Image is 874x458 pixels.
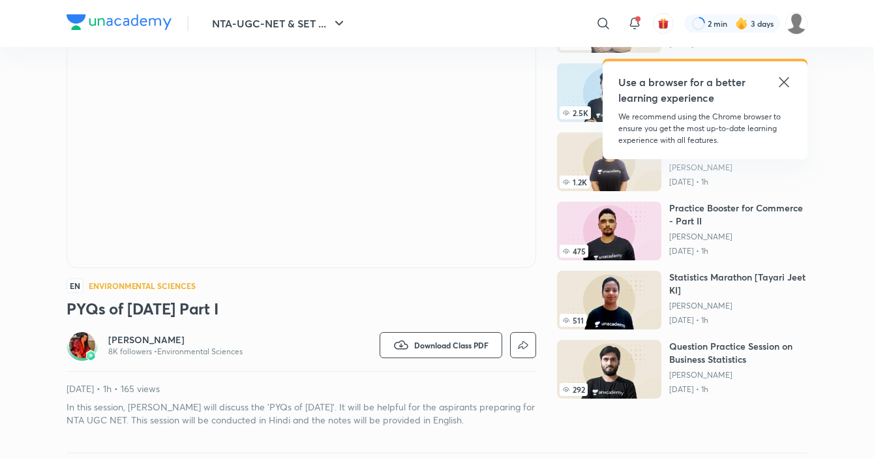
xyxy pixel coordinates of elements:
span: 475 [560,245,588,258]
a: Company Logo [67,14,172,33]
img: avatar [657,18,669,29]
a: [PERSON_NAME] [669,301,807,311]
p: [DATE] • 1h • 165 views [67,382,536,395]
p: In this session, [PERSON_NAME] will discuss the 'PYQs of [DATE]'. It will be helpful for the aspi... [67,401,536,427]
p: 8K followers • Environmental Sciences [108,346,243,357]
h6: Practice Booster for Commerce - Part II [669,202,807,228]
img: pooja Patel [785,12,807,35]
p: [DATE] • 1h [669,177,807,187]
h6: Statistics Marathon [Tayari Jeet KI] [669,271,807,297]
a: [PERSON_NAME] [669,162,807,173]
h3: PYQs of [DATE] Part I [67,298,536,319]
button: Download Class PDF [380,332,502,358]
p: [DATE] • 1h [669,246,807,256]
span: 2.5K [560,106,591,119]
img: Avatar [69,332,95,358]
span: Download Class PDF [414,340,489,350]
a: [PERSON_NAME] [669,232,807,242]
a: [PERSON_NAME] [108,333,243,346]
span: 511 [560,314,586,327]
p: [DATE] • 1h [669,315,807,326]
p: We recommend using the Chrome browser to ensure you get the most up-to-date learning experience w... [618,111,792,146]
span: 1.2K [560,176,590,189]
img: streak [735,17,748,30]
img: badge [86,351,95,360]
a: [PERSON_NAME] [669,370,807,380]
h5: Use a browser for a better learning experience [618,74,748,106]
span: 292 [560,383,588,396]
a: Avatarbadge [67,329,98,361]
h6: Question Practice Session on Business Statistics [669,340,807,366]
button: NTA-UGC-NET & SET ... [204,10,355,37]
button: avatar [653,13,674,34]
img: Company Logo [67,14,172,30]
p: [DATE] • 1h [669,384,807,395]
